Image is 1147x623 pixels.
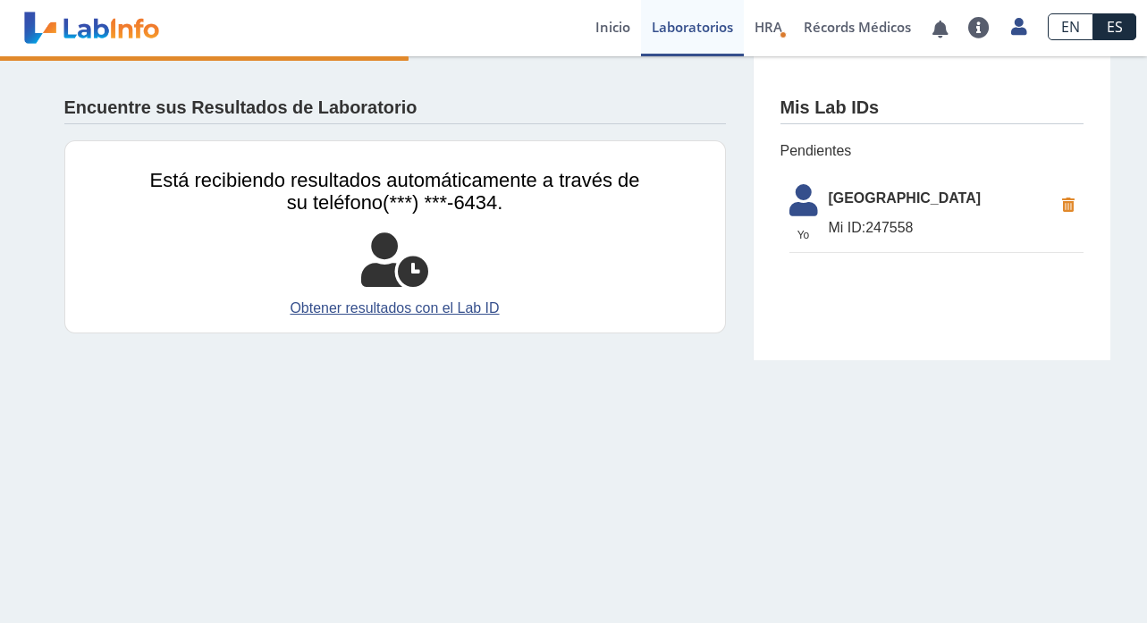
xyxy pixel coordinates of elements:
span: Pendientes [780,140,1084,162]
span: Está recibiendo resultados automáticamente a través de su teléfono [150,169,640,214]
a: EN [1048,13,1093,40]
span: Mi ID: [829,220,866,235]
h4: Mis Lab IDs [780,97,880,119]
span: Yo [779,227,829,243]
a: ES [1093,13,1136,40]
span: 247558 [829,217,1053,239]
span: [GEOGRAPHIC_DATA] [829,188,1053,209]
span: HRA [755,18,782,36]
a: Obtener resultados con el Lab ID [150,298,640,319]
h4: Encuentre sus Resultados de Laboratorio [64,97,417,119]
